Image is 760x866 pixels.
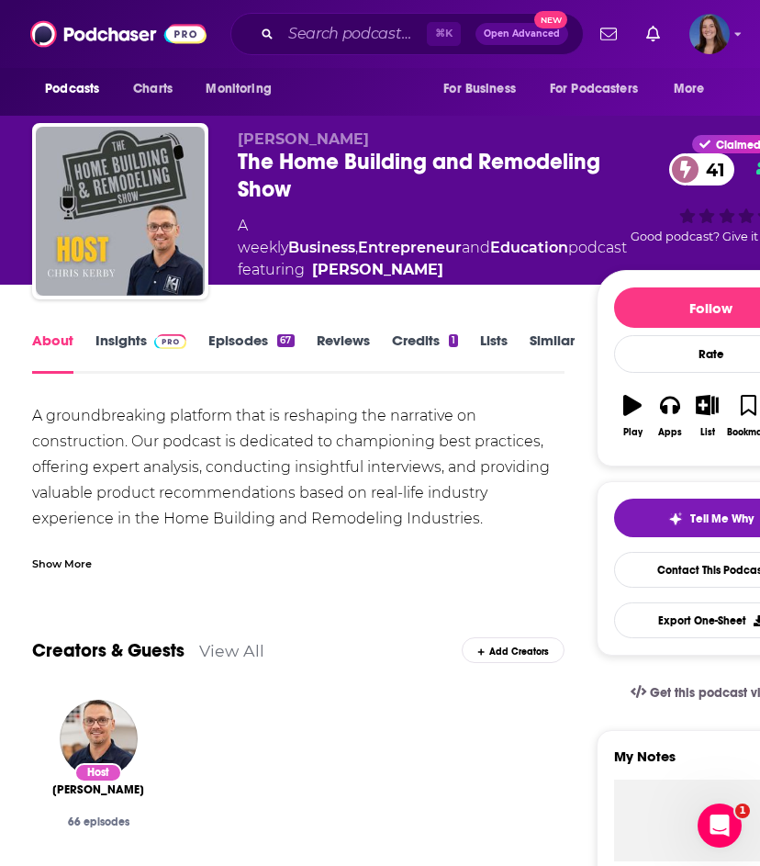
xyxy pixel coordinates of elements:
img: Podchaser Pro [154,334,186,349]
span: Tell Me Why [690,512,754,526]
span: Podcasts [45,76,99,102]
div: List [700,427,715,438]
button: open menu [430,72,539,107]
a: 41 [669,153,734,186]
a: Episodes67 [208,332,294,374]
iframe: Intercom live chat [698,804,742,848]
a: Chris Kerby [312,259,443,281]
button: open menu [661,72,728,107]
div: 66 episodes [47,815,150,828]
a: Reviews [317,332,370,374]
div: Play [623,427,643,438]
a: Credits1 [392,332,458,374]
input: Search podcasts, credits, & more... [281,19,427,49]
button: Apps [652,383,689,449]
span: Charts [133,76,173,102]
div: Search podcasts, credits, & more... [230,13,584,55]
img: The Home Building and Remodeling Show [36,127,205,296]
button: Play [614,383,652,449]
div: 67 [277,334,294,347]
a: InsightsPodchaser Pro [95,332,186,374]
span: 1 [735,804,750,818]
img: Chris Kerby [60,700,138,778]
a: Entrepreneur [358,239,462,256]
a: Similar [530,332,575,374]
span: Monitoring [206,76,271,102]
span: 41 [687,153,734,186]
span: ⌘ K [427,22,461,46]
span: Logged in as emmadonovan [689,14,730,54]
a: Business [288,239,355,256]
img: User Profile [689,14,730,54]
div: Apps [658,427,682,438]
span: For Business [443,76,516,102]
button: Show profile menu [689,14,730,54]
span: Open Advanced [484,29,560,39]
img: tell me why sparkle [668,512,683,526]
button: open menu [193,72,295,107]
span: For Podcasters [550,76,638,102]
button: Open AdvancedNew [475,23,568,45]
div: Host [74,763,122,782]
span: featuring [238,259,627,281]
button: List [688,383,726,449]
span: and [462,239,490,256]
span: , [355,239,358,256]
button: open menu [32,72,123,107]
span: [PERSON_NAME] [52,782,144,797]
a: Show notifications dropdown [593,18,624,50]
a: Charts [121,72,184,107]
a: View All [199,641,264,660]
a: Chris Kerby [52,782,144,797]
div: A weekly podcast [238,215,627,281]
div: 1 [449,334,458,347]
span: More [674,76,705,102]
div: Add Creators [462,637,564,663]
img: Podchaser - Follow, Share and Rate Podcasts [30,17,207,51]
a: Education [490,239,568,256]
a: Show notifications dropdown [639,18,667,50]
button: open menu [538,72,665,107]
a: Lists [480,332,508,374]
span: [PERSON_NAME] [238,130,369,148]
span: New [534,11,567,28]
a: About [32,332,73,374]
a: Creators & Guests [32,639,184,662]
